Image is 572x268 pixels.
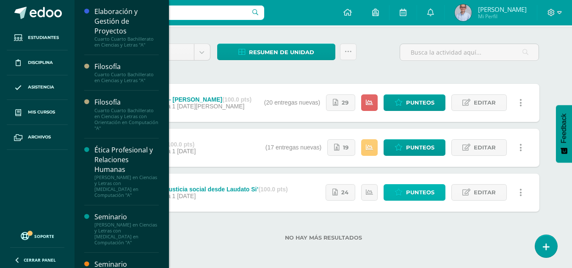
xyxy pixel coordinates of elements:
div: [MEDICAL_DATA] - [PERSON_NAME] [117,96,251,103]
div: Elaboración y Gestión de Proyectos [94,7,159,36]
div: [PERSON_NAME] en Ciencias y Letras con [MEDICAL_DATA] en Computación "A" [94,174,159,198]
span: Disciplina [28,59,53,66]
a: Mis cursos [7,100,68,125]
strong: (100.0 pts) [165,141,194,148]
a: 24 [326,184,355,201]
span: [PERSON_NAME] [478,5,527,14]
span: Editar [474,140,496,155]
span: Editar [474,185,496,200]
label: No hay más resultados [108,235,539,241]
span: Feedback [560,113,568,143]
a: FilosofíaCuarto Cuarto Bachillerato en Ciencias y Letras con Orientación en Computación "A" [94,97,159,131]
a: Seminario[PERSON_NAME] en Ciencias y Letras con [MEDICAL_DATA] en Computación "A" [94,212,159,246]
a: Resumen de unidad [217,44,335,60]
span: Cerrar panel [24,257,56,263]
div: Ética Profesional y Relaciones Humanas [94,145,159,174]
div: Cuarto Cuarto Bachillerato en Ciencias y Letras "A" [94,72,159,83]
span: Punteos [406,95,434,111]
a: Elaboración y Gestión de ProyectosCuarto Cuarto Bachillerato en Ciencias y Letras "A" [94,7,159,48]
div: Ética ecológica y justicia social desde Laudato Si’ [117,186,287,193]
div: Filosofía [94,62,159,72]
span: 29 [342,95,348,111]
span: 24 [341,185,348,200]
a: Soporte [10,230,64,241]
span: 19 [343,140,348,155]
span: Soporte [34,233,54,239]
div: Filosofía [94,97,159,107]
span: Resumen de unidad [249,44,314,60]
span: Editar [474,95,496,111]
span: [DATE] [177,193,196,199]
span: Punteos [406,185,434,200]
span: [DATE][PERSON_NAME] [177,103,244,110]
span: Punteos [406,140,434,155]
a: Ética Profesional y Relaciones Humanas[PERSON_NAME] en Ciencias y Letras con [MEDICAL_DATA] en Co... [94,145,159,198]
img: 54d5abf9b2742d70e04350d565128aa6.png [455,4,472,21]
span: Archivos [28,134,51,141]
div: [PERSON_NAME] en Ciencias y Letras con [MEDICAL_DATA] en Computación "A" [94,222,159,246]
button: Feedback - Mostrar encuesta [556,105,572,163]
a: Asistencia [7,75,68,100]
a: 19 [327,139,355,156]
a: Punteos [384,184,445,201]
input: Busca la actividad aquí... [400,44,539,61]
span: Asistencia [28,84,54,91]
span: Mi Perfil [478,13,527,20]
span: Mis cursos [28,109,55,116]
a: Estudiantes [7,25,68,50]
a: 29 [326,94,355,111]
strong: (100.0 pts) [258,186,287,193]
span: Estudiantes [28,34,59,41]
a: Disciplina [7,50,68,75]
div: Seminario [94,212,159,222]
a: Archivos [7,125,68,150]
span: [DATE] [177,148,196,155]
a: Punteos [384,139,445,156]
div: Cuarto Cuarto Bachillerato en Ciencias y Letras con Orientación en Computación "A" [94,108,159,131]
a: FilosofíaCuarto Cuarto Bachillerato en Ciencias y Letras "A" [94,62,159,83]
input: Busca un usuario... [80,6,264,20]
strong: (100.0 pts) [222,96,251,103]
a: Punteos [384,94,445,111]
div: Cuarto Cuarto Bachillerato en Ciencias y Letras "A" [94,36,159,48]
